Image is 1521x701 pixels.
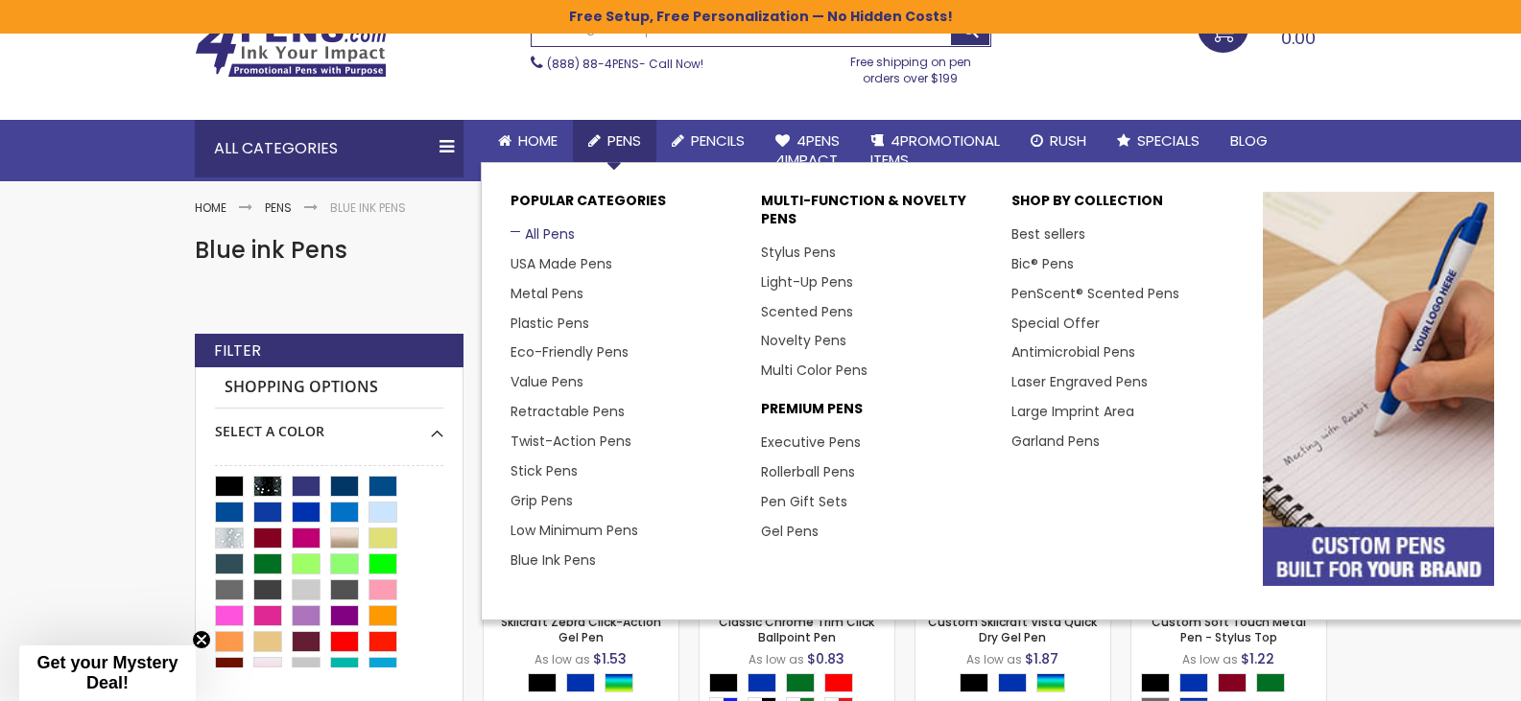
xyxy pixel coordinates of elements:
a: Plastic Pens [511,314,589,333]
span: - Call Now! [547,56,703,72]
a: Rush [1015,120,1102,162]
div: Blue [748,673,776,692]
div: Red [824,673,853,692]
span: Pens [607,130,641,151]
img: custom-pens [1263,192,1494,586]
a: Laser Engraved Pens [1011,372,1148,391]
a: All Pens [511,224,575,244]
a: Custom Soft Touch Metal Pen - Stylus Top [1152,614,1306,645]
a: Blue Ink Pens [511,550,596,570]
a: Pens [265,199,292,216]
span: $1.87 [1025,649,1058,668]
a: PenScent® Scented Pens [1011,284,1179,303]
span: Rush [1050,130,1086,151]
span: As low as [749,651,804,667]
a: Special Offer [1011,314,1100,333]
a: Scented Pens [761,302,853,321]
div: Select A Color [960,673,1075,697]
div: All Categories [195,120,463,177]
strong: Shopping Options [215,367,443,409]
span: $0.83 [807,649,844,668]
p: Multi-Function & Novelty Pens [761,192,992,238]
p: Shop By Collection [1011,192,1243,220]
div: Green [1256,673,1285,692]
div: Black [960,673,988,692]
a: Home [483,120,573,162]
div: Blue [566,673,595,692]
span: Specials [1137,130,1200,151]
p: Premium Pens [761,400,992,428]
a: USA Made Pens [511,254,612,273]
div: Burgundy [1218,673,1247,692]
strong: Blue ink Pens [330,199,406,216]
a: Gel Pens [761,522,819,541]
a: Rollerball Pens [761,462,855,481]
a: Bic® Pens [1011,254,1074,273]
a: Custom Skilcraft Vista Quick Dry Gel Pen [928,614,1097,645]
a: 4Pens4impact [760,120,855,182]
iframe: Google Customer Reviews [1363,649,1521,701]
a: Classic Chrome Trim Click Ballpoint Pen [719,614,874,645]
a: Metal Pens [511,284,583,303]
div: Black [528,673,557,692]
a: Light-Up Pens [761,272,853,292]
a: Novelty Pens [761,331,846,350]
span: 4Pens 4impact [775,130,840,170]
a: Pens [573,120,656,162]
div: Black [1141,673,1170,692]
div: Free shipping on pen orders over $199 [830,47,991,85]
a: Skilcraft Zebra Click-Action Gel Pen [501,614,661,645]
a: Retractable Pens [511,402,625,421]
span: $1.53 [593,649,627,668]
a: Executive Pens [761,432,861,452]
a: Pencils [656,120,760,162]
h1: Blue ink Pens [195,235,1327,266]
span: Blog [1230,130,1268,151]
span: Pencils [691,130,745,151]
a: Value Pens [511,372,583,391]
div: Select A Color [528,673,643,697]
a: Twist-Action Pens [511,432,631,451]
button: Close teaser [192,630,211,649]
span: Home [518,130,558,151]
a: Eco-Friendly Pens [511,342,629,362]
div: Blue [998,673,1027,692]
a: Best sellers [1011,224,1085,244]
p: Popular Categories [511,192,742,220]
a: Large Imprint Area [1011,402,1134,421]
img: 4Pens Custom Pens and Promotional Products [195,16,387,78]
span: As low as [1182,651,1238,667]
span: $1.22 [1241,649,1274,668]
div: Blue [1179,673,1208,692]
a: Blog [1215,120,1283,162]
a: Antimicrobial Pens [1011,342,1135,362]
span: Get your Mystery Deal! [36,653,178,692]
span: 4PROMOTIONAL ITEMS [870,130,1000,170]
a: Low Minimum Pens [511,521,638,540]
span: 0.00 [1281,26,1316,50]
div: Green [786,673,815,692]
span: As low as [535,651,590,667]
div: Get your Mystery Deal!Close teaser [19,645,196,701]
a: Grip Pens [511,491,573,510]
div: Black [709,673,738,692]
div: Assorted [605,673,633,692]
a: Multi Color Pens [761,361,867,380]
a: Specials [1102,120,1215,162]
a: Garland Pens [1011,432,1100,451]
strong: Filter [214,340,261,362]
span: As low as [966,651,1022,667]
a: Stick Pens [511,461,578,480]
a: 4PROMOTIONALITEMS [855,120,1015,182]
div: Select A Color [215,409,443,441]
a: (888) 88-4PENS [547,56,639,72]
a: Pen Gift Sets [761,492,847,511]
div: Assorted [1036,673,1065,692]
a: Home [195,199,226,216]
a: Stylus Pens [761,243,836,262]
